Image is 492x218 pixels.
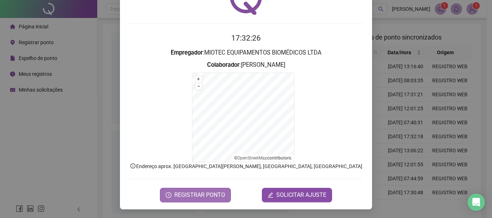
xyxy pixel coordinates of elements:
[468,194,485,211] div: Open Intercom Messenger
[276,191,326,199] span: SOLICITAR AJUSTE
[174,191,225,199] span: REGISTRAR PONTO
[237,156,267,161] a: OpenStreetMap
[195,83,202,90] button: –
[129,48,363,57] h3: : MIOTEC EQUIPAMENTOS BIOMÉDICOS LTDA
[166,192,171,198] span: clock-circle
[130,163,136,169] span: info-circle
[129,60,363,70] h3: : [PERSON_NAME]
[171,49,203,56] strong: Empregador
[234,156,292,161] li: © contributors.
[207,61,240,68] strong: Colaborador
[195,76,202,83] button: +
[262,188,332,202] button: editSOLICITAR AJUSTE
[160,188,231,202] button: REGISTRAR PONTO
[231,34,261,42] time: 17:32:26
[268,192,273,198] span: edit
[129,162,363,170] p: Endereço aprox. : [GEOGRAPHIC_DATA][PERSON_NAME], [GEOGRAPHIC_DATA], [GEOGRAPHIC_DATA]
